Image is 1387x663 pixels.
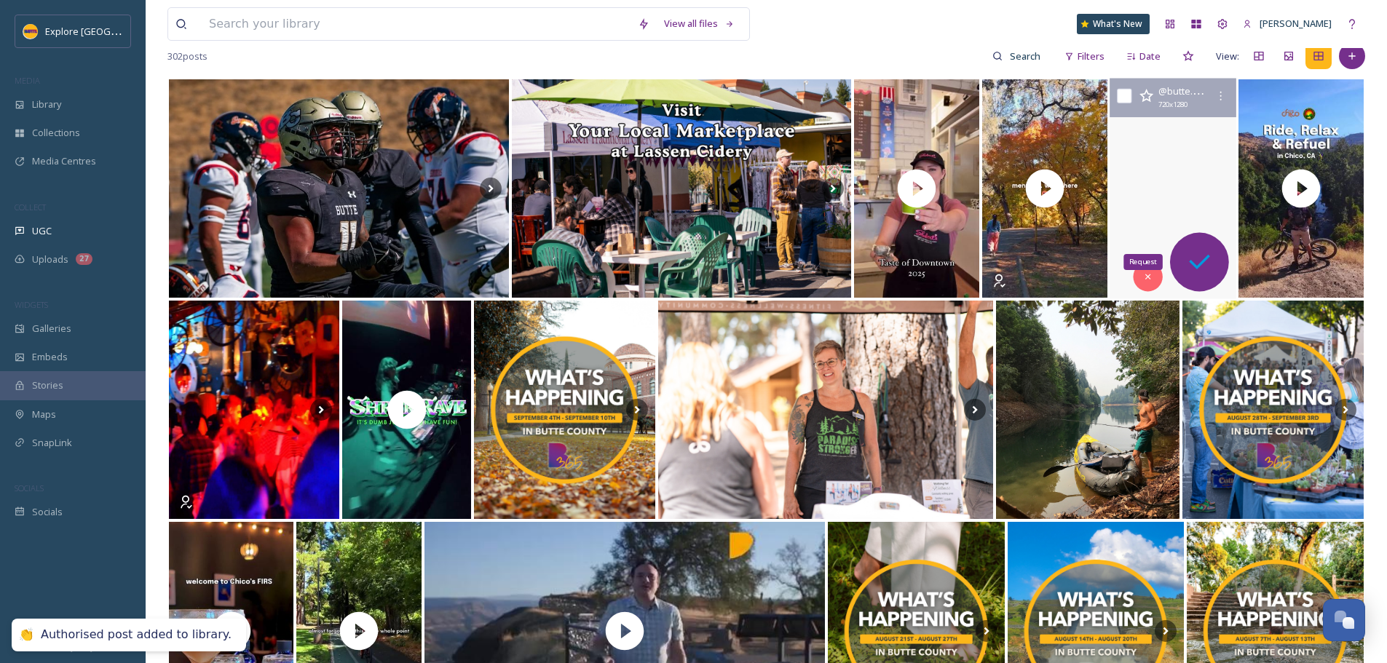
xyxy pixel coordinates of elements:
img: What’s Happening in Butte County (Sept 4–10) ✨ Fri, Sept 5: 👶 Pop In Playtime @familycentermagali... [474,301,655,519]
span: Uploads [32,253,68,266]
div: 27 [76,253,92,265]
span: MEDIA [15,75,40,86]
span: 720 x 1280 [1158,100,1188,111]
span: Media Centres [32,154,96,168]
span: View: [1216,49,1239,63]
button: Open Chat [1323,599,1365,641]
img: Visit Your Local Marketplace at Lassen Cidery! 🍎🛍️ Join us for a season full of local goods, hand... [512,79,851,298]
span: [PERSON_NAME] [1260,17,1332,30]
img: thumbnail [341,301,473,519]
img: Join Us for the 5th Annual Wellness Fair! 🌟 @paradise.stronger 📅 Saturday, September 6th, 2025 | ... [658,301,993,519]
span: Embeds [32,350,68,364]
a: [PERSON_NAME] [1236,9,1339,38]
span: UGC [32,224,52,238]
span: Explore [GEOGRAPHIC_DATA] [45,24,173,38]
span: Library [32,98,61,111]
div: 👏 [19,627,33,643]
img: What's Happening in Butte County (Aug 28-Sep 3) Thurs, Aug 28-Fri Aug 29: 🕯️ Edgar Allan Poe Spea... [1182,301,1364,519]
img: Butte College Football Homecoming is HERE! 🏈 Join us at Butte College on Saturday, Sept 13 for an... [169,79,509,298]
img: Spend your Labor Day Weekend in Butte County! With so much happening across Oroville, Chico, Para... [996,301,1180,519]
a: View all files [657,9,742,38]
span: COLLECT [15,202,46,213]
span: SOCIALS [15,483,44,493]
span: @ butte.365 [1158,84,1209,98]
img: thumbnail [1236,79,1367,298]
input: Search your library [202,8,631,40]
img: thumbnail [851,79,982,298]
video: Happy Read a Book Day! ✨📚 Celebrate today by exploring some of Butte County’s beloved local books... [1107,79,1239,299]
a: What's New [1077,14,1150,34]
span: Filters [1078,49,1105,63]
div: Request [1123,254,1163,271]
span: SnapLink [32,436,72,450]
img: Butte%20County%20logo.png [23,24,38,39]
span: Socials [32,505,63,519]
div: Authorised post added to library. [41,627,232,643]
span: Galleries [32,322,71,336]
span: Maps [32,408,56,421]
span: Stories [32,378,63,392]
span: WIDGETS [15,299,48,310]
span: Collections [32,126,80,140]
span: Date [1139,49,1161,63]
input: Search [1003,41,1050,71]
img: Start planning your next after-hours adventure in Butte County 🎭🎧🍸 Get ready to explore a vibrant... [169,301,339,519]
span: 302 posts [167,49,208,63]
img: thumbnail [979,79,1110,298]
